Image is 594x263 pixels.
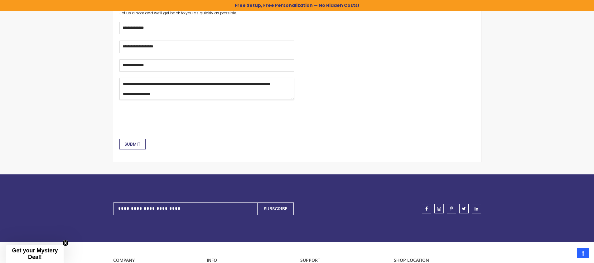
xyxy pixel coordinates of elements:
span: linkedin [475,207,478,211]
span: twitter [462,207,466,211]
span: pinterest [450,207,453,211]
span: Subscribe [264,206,287,212]
a: pinterest [447,204,456,213]
button: Subscribe [257,202,294,215]
span: instagram [437,207,441,211]
button: Close teaser [62,240,69,246]
div: Get your Mystery Deal!Close teaser [6,245,64,263]
a: linkedin [472,204,481,213]
span: facebook [425,207,428,211]
a: twitter [459,204,469,213]
iframe: Google Customer Reviews [543,246,594,263]
span: Submit [124,141,141,147]
a: facebook [422,204,431,213]
span: Get your Mystery Deal! [12,247,58,260]
button: Submit [119,139,146,150]
a: instagram [434,204,444,213]
div: Jot us a note and we’ll get back to you as quickly as possible. [119,11,294,16]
